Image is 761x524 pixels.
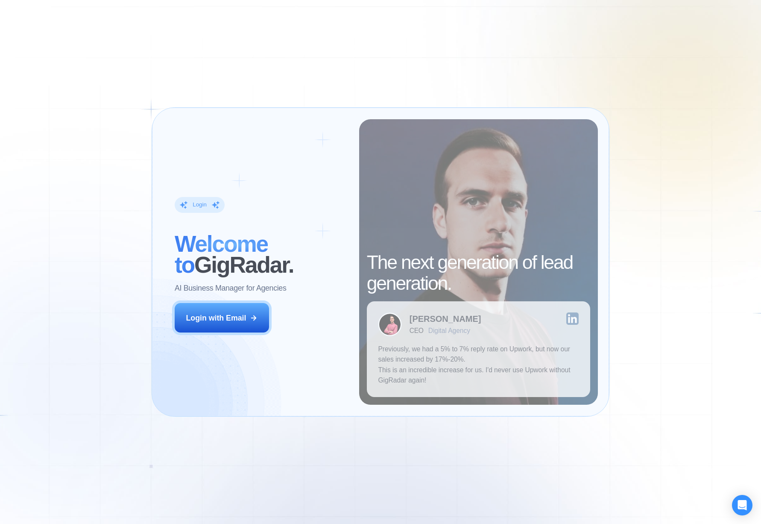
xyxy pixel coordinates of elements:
p: Previously, we had a 5% to 7% reply rate on Upwork, but now our sales increased by 17%-20%. This ... [378,344,579,386]
h2: The next generation of lead generation. [367,252,590,294]
div: CEO [410,327,424,335]
p: AI Business Manager for Agencies [175,283,286,294]
span: Welcome to [175,231,268,277]
h2: ‍ GigRadar. [175,233,348,275]
div: [PERSON_NAME] [410,315,481,323]
div: Login [193,201,207,209]
div: Open Intercom Messenger [732,495,752,515]
div: Digital Agency [428,327,470,335]
button: Login with Email [175,303,269,333]
div: Login with Email [186,313,246,324]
